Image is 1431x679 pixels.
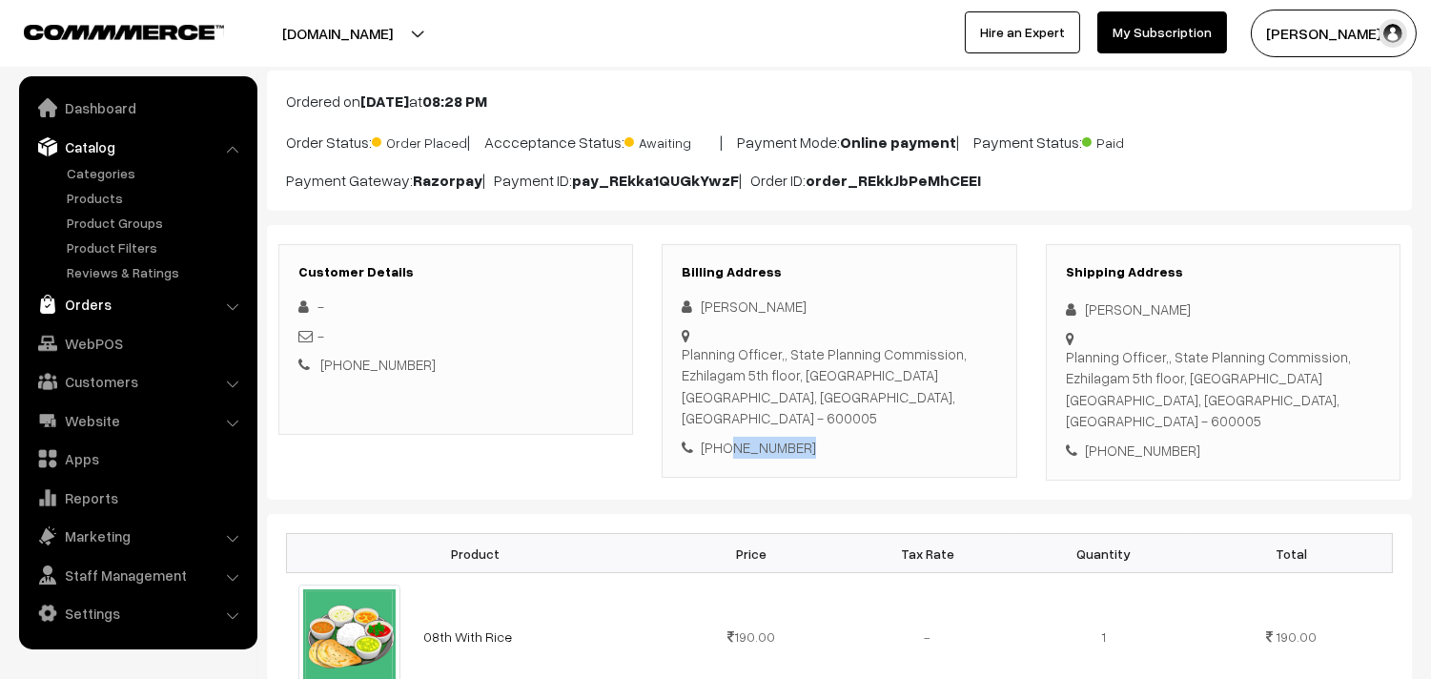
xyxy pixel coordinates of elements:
a: Apps [24,442,251,476]
span: 190.00 [727,628,775,645]
h3: Shipping Address [1066,264,1380,280]
a: My Subscription [1097,11,1227,53]
a: Marketing [24,519,251,553]
h3: Billing Address [682,264,996,280]
div: [PHONE_NUMBER] [682,437,996,459]
a: WebPOS [24,326,251,360]
a: Customers [24,364,251,399]
button: [DOMAIN_NAME] [215,10,460,57]
h3: Customer Details [298,264,613,280]
th: Price [664,534,840,573]
a: Orders [24,287,251,321]
a: Staff Management [24,558,251,592]
b: Razorpay [413,171,482,190]
span: Awaiting [624,128,720,153]
b: [DATE] [360,92,409,111]
span: Paid [1082,128,1177,153]
a: Products [62,188,251,208]
th: Total [1192,534,1393,573]
th: Tax Rate [839,534,1015,573]
img: COMMMERCE [24,25,224,39]
span: Order Placed [372,128,467,153]
a: Reviews & Ratings [62,262,251,282]
a: Settings [24,596,251,630]
div: [PHONE_NUMBER] [1066,440,1380,462]
b: pay_REkka1QUGkYwzF [572,171,739,190]
div: - [298,296,613,318]
p: Order Status: | Accceptance Status: | Payment Mode: | Payment Status: [286,128,1393,154]
a: Product Groups [62,213,251,233]
p: Payment Gateway: | Payment ID: | Order ID: [286,169,1393,192]
a: Website [24,403,251,438]
a: COMMMERCE [24,19,191,42]
a: Dashboard [24,91,251,125]
a: Product Filters [62,237,251,257]
p: Ordered on at [286,90,1393,113]
span: 190.00 [1277,628,1318,645]
a: Catalog [24,130,251,164]
b: Online payment [840,133,956,152]
div: Planning Officer,, State Planning Commission, Ezhilagam 5th floor, [GEOGRAPHIC_DATA] [GEOGRAPHIC_... [1066,346,1380,432]
div: [PERSON_NAME] [1066,298,1380,320]
th: Product [287,534,664,573]
th: Quantity [1015,534,1192,573]
div: - [298,325,613,347]
div: [PERSON_NAME] [682,296,996,318]
div: Planning Officer,, State Planning Commission, Ezhilagam 5th floor, [GEOGRAPHIC_DATA] [GEOGRAPHIC_... [682,343,996,429]
a: [PHONE_NUMBER] [320,356,436,373]
a: Hire an Expert [965,11,1080,53]
span: 1 [1101,628,1106,645]
a: Categories [62,163,251,183]
img: user [1379,19,1407,48]
a: Reports [24,481,251,515]
b: 08:28 PM [422,92,487,111]
b: order_REkkJbPeMhCEEI [806,171,981,190]
a: 08th With Rice [423,628,512,645]
button: [PERSON_NAME] s… [1251,10,1417,57]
